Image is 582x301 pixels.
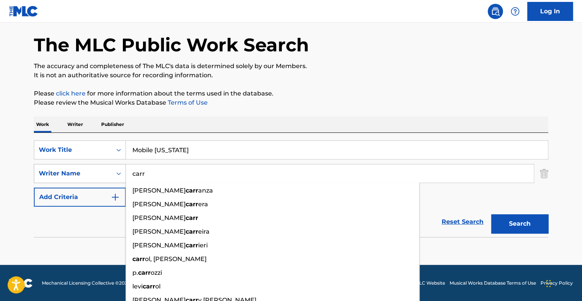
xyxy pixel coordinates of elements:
span: ozzi [151,269,162,276]
img: help [510,7,520,16]
img: MLC Logo [9,6,38,17]
a: Log In [527,2,573,21]
span: levi [132,283,143,290]
p: Please for more information about the terms used in the database. [34,89,548,98]
form: Search Form [34,140,548,237]
img: search [491,7,500,16]
div: Help [507,4,523,19]
p: It is not an authoritative source for recording information. [34,71,548,80]
a: click here [56,90,86,97]
a: Privacy Policy [541,280,573,287]
span: [PERSON_NAME] [132,214,186,221]
a: Musical Works Database Terms of Use [450,280,536,287]
span: p. [132,269,138,276]
span: [PERSON_NAME] [132,242,186,249]
p: Publisher [99,116,126,132]
strong: carr [132,255,145,263]
p: Writer [65,116,85,132]
strong: carr [186,214,198,221]
p: Please review the Musical Works Database [34,98,548,107]
span: [PERSON_NAME] [132,228,186,235]
strong: carr [138,269,151,276]
span: [PERSON_NAME] [132,187,186,194]
p: The accuracy and completeness of The MLC's data is determined solely by our Members. [34,62,548,71]
p: Work [34,116,51,132]
strong: carr [143,283,155,290]
button: Search [491,214,548,233]
span: eira [198,228,210,235]
img: 9d2ae6d4665cec9f34b9.svg [111,193,120,202]
strong: carr [186,187,198,194]
a: The MLC Website [405,280,445,287]
strong: carr [186,201,198,208]
button: Add Criteria [34,188,126,207]
strong: carr [186,228,198,235]
span: ol, [PERSON_NAME] [145,255,207,263]
h1: The MLC Public Work Search [34,33,309,56]
span: ieri [198,242,208,249]
div: Drag [546,272,551,295]
div: Work Title [39,145,107,154]
a: Reset Search [438,213,487,230]
span: [PERSON_NAME] [132,201,186,208]
strong: carr [186,242,198,249]
a: Terms of Use [166,99,208,106]
span: era [198,201,208,208]
div: Writer Name [39,169,107,178]
img: Delete Criterion [540,164,548,183]
span: Mechanical Licensing Collective © 2025 [42,280,130,287]
a: Public Search [488,4,503,19]
span: ol [155,283,161,290]
span: anza [198,187,213,194]
img: logo [9,279,33,288]
iframe: Chat Widget [544,264,582,301]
